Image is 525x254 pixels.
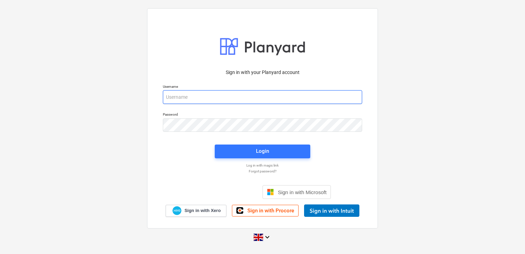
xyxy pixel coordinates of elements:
span: Sign in with Microsoft [278,189,327,195]
iframe: Sign in with Google Button [191,184,260,200]
a: Forgot password? [159,169,366,173]
i: keyboard_arrow_down [263,233,271,241]
div: Login [256,147,269,156]
img: Microsoft logo [267,189,274,195]
a: Sign in with Xero [166,205,227,217]
span: Sign in with Xero [185,208,221,214]
p: Username [163,84,362,90]
a: Log in with magic link [159,163,366,168]
input: Username [163,90,362,104]
img: Xero logo [172,206,181,215]
button: Login [215,145,310,158]
span: Sign in with Procore [247,208,294,214]
a: Sign in with Procore [232,205,299,216]
p: Password [163,112,362,118]
p: Sign in with your Planyard account [163,69,362,76]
